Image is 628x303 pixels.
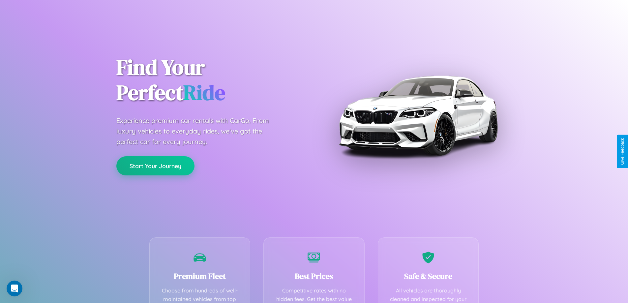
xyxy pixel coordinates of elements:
button: Start Your Journey [116,156,194,175]
div: Give Feedback [620,138,625,165]
h3: Safe & Secure [388,271,469,282]
p: Experience premium car rentals with CarGo. From luxury vehicles to everyday rides, we've got the ... [116,115,281,147]
iframe: Intercom live chat [7,281,22,296]
h3: Best Prices [274,271,354,282]
span: Ride [183,78,225,107]
h1: Find Your Perfect [116,55,304,106]
img: Premium BMW car rental vehicle [336,33,500,198]
h3: Premium Fleet [160,271,240,282]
